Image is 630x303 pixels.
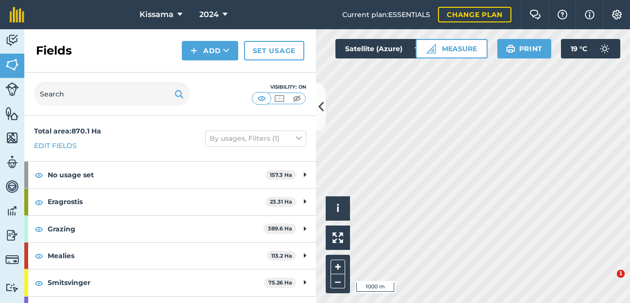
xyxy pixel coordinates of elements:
span: i [336,202,339,214]
img: fieldmargin Logo [10,7,24,22]
img: svg+xml;base64,PHN2ZyB4bWxucz0iaHR0cDovL3d3dy53My5vcmcvMjAwMC9zdmciIHdpZHRoPSIxOCIgaGVpZ2h0PSIyNC... [35,196,43,208]
span: Kissama [140,9,174,20]
img: svg+xml;base64,PD94bWwgdmVyc2lvbj0iMS4wIiBlbmNvZGluZz0idXRmLTgiPz4KPCEtLSBHZW5lcmF0b3I6IEFkb2JlIE... [5,283,19,292]
img: svg+xml;base64,PD94bWwgdmVyc2lvbj0iMS4wIiBlbmNvZGluZz0idXRmLTgiPz4KPCEtLSBHZW5lcmF0b3I6IEFkb2JlIE... [5,204,19,218]
img: Ruler icon [426,44,436,54]
img: svg+xml;base64,PHN2ZyB4bWxucz0iaHR0cDovL3d3dy53My5vcmcvMjAwMC9zdmciIHdpZHRoPSIxOSIgaGVpZ2h0PSIyNC... [506,43,515,55]
img: svg+xml;base64,PHN2ZyB4bWxucz0iaHR0cDovL3d3dy53My5vcmcvMjAwMC9zdmciIHdpZHRoPSIxOCIgaGVpZ2h0PSIyNC... [35,169,43,181]
img: A cog icon [611,10,623,19]
h2: Fields [36,43,72,58]
span: 19 ° C [571,39,587,58]
img: svg+xml;base64,PHN2ZyB4bWxucz0iaHR0cDovL3d3dy53My5vcmcvMjAwMC9zdmciIHdpZHRoPSI1MCIgaGVpZ2h0PSI0MC... [273,94,285,103]
div: Grazing389.6 Ha [24,216,316,242]
div: Eragrostis23.31 Ha [24,189,316,215]
img: svg+xml;base64,PHN2ZyB4bWxucz0iaHR0cDovL3d3dy53My5vcmcvMjAwMC9zdmciIHdpZHRoPSI1NiIgaGVpZ2h0PSI2MC... [5,106,19,121]
button: – [331,274,345,288]
button: By usages, Filters (1) [205,131,306,146]
img: svg+xml;base64,PHN2ZyB4bWxucz0iaHR0cDovL3d3dy53My5vcmcvMjAwMC9zdmciIHdpZHRoPSI1MCIgaGVpZ2h0PSI0MC... [256,94,268,103]
img: svg+xml;base64,PHN2ZyB4bWxucz0iaHR0cDovL3d3dy53My5vcmcvMjAwMC9zdmciIHdpZHRoPSIxNCIgaGVpZ2h0PSIyNC... [191,45,197,57]
a: Change plan [438,7,511,22]
img: svg+xml;base64,PHN2ZyB4bWxucz0iaHR0cDovL3d3dy53My5vcmcvMjAwMC9zdmciIHdpZHRoPSI1NiIgaGVpZ2h0PSI2MC... [5,57,19,72]
span: 1 [617,270,625,278]
strong: 157.3 Ha [270,171,292,178]
img: svg+xml;base64,PD94bWwgdmVyc2lvbj0iMS4wIiBlbmNvZGluZz0idXRmLTgiPz4KPCEtLSBHZW5lcmF0b3I6IEFkb2JlIE... [5,253,19,266]
div: Smitsvinger75.26 Ha [24,269,316,296]
img: svg+xml;base64,PD94bWwgdmVyc2lvbj0iMS4wIiBlbmNvZGluZz0idXRmLTgiPz4KPCEtLSBHZW5lcmF0b3I6IEFkb2JlIE... [5,155,19,170]
img: Four arrows, one pointing top left, one top right, one bottom right and the last bottom left [332,232,343,243]
img: svg+xml;base64,PHN2ZyB4bWxucz0iaHR0cDovL3d3dy53My5vcmcvMjAwMC9zdmciIHdpZHRoPSIxOCIgaGVpZ2h0PSIyNC... [35,250,43,262]
iframe: Intercom live chat [597,270,620,293]
img: svg+xml;base64,PHN2ZyB4bWxucz0iaHR0cDovL3d3dy53My5vcmcvMjAwMC9zdmciIHdpZHRoPSIxOCIgaGVpZ2h0PSIyNC... [35,277,43,289]
img: svg+xml;base64,PD94bWwgdmVyc2lvbj0iMS4wIiBlbmNvZGluZz0idXRmLTgiPz4KPCEtLSBHZW5lcmF0b3I6IEFkb2JlIE... [5,33,19,48]
a: Edit fields [34,140,77,151]
div: Visibility: On [252,83,306,91]
button: Satellite (Azure) [335,39,429,58]
img: svg+xml;base64,PD94bWwgdmVyc2lvbj0iMS4wIiBlbmNvZGluZz0idXRmLTgiPz4KPCEtLSBHZW5lcmF0b3I6IEFkb2JlIE... [5,228,19,243]
button: i [326,196,350,221]
strong: Total area : 870.1 Ha [34,127,101,135]
div: Mealies113.2 Ha [24,243,316,269]
img: svg+xml;base64,PHN2ZyB4bWxucz0iaHR0cDovL3d3dy53My5vcmcvMjAwMC9zdmciIHdpZHRoPSI1NiIgaGVpZ2h0PSI2MC... [5,131,19,145]
button: Print [497,39,552,58]
img: svg+xml;base64,PD94bWwgdmVyc2lvbj0iMS4wIiBlbmNvZGluZz0idXRmLTgiPz4KPCEtLSBHZW5lcmF0b3I6IEFkb2JlIE... [595,39,614,58]
img: svg+xml;base64,PHN2ZyB4bWxucz0iaHR0cDovL3d3dy53My5vcmcvMjAwMC9zdmciIHdpZHRoPSIxOCIgaGVpZ2h0PSIyNC... [35,223,43,235]
button: Add [182,41,238,60]
div: No usage set157.3 Ha [24,162,316,188]
strong: 389.6 Ha [268,225,292,232]
img: svg+xml;base64,PHN2ZyB4bWxucz0iaHR0cDovL3d3dy53My5vcmcvMjAwMC9zdmciIHdpZHRoPSIxNyIgaGVpZ2h0PSIxNy... [585,9,595,20]
strong: Mealies [48,243,267,269]
strong: Smitsvinger [48,269,264,296]
img: A question mark icon [557,10,568,19]
span: 2024 [199,9,219,20]
img: Two speech bubbles overlapping with the left bubble in the forefront [529,10,541,19]
a: Set usage [244,41,304,60]
strong: No usage set [48,162,265,188]
button: + [331,260,345,274]
button: Measure [416,39,488,58]
img: svg+xml;base64,PD94bWwgdmVyc2lvbj0iMS4wIiBlbmNvZGluZz0idXRmLTgiPz4KPCEtLSBHZW5lcmF0b3I6IEFkb2JlIE... [5,82,19,96]
input: Search [34,82,190,106]
img: svg+xml;base64,PD94bWwgdmVyc2lvbj0iMS4wIiBlbmNvZGluZz0idXRmLTgiPz4KPCEtLSBHZW5lcmF0b3I6IEFkb2JlIE... [5,179,19,194]
button: 19 °C [561,39,620,58]
strong: 75.26 Ha [268,279,292,286]
img: svg+xml;base64,PHN2ZyB4bWxucz0iaHR0cDovL3d3dy53My5vcmcvMjAwMC9zdmciIHdpZHRoPSIxOSIgaGVpZ2h0PSIyNC... [175,88,184,100]
strong: 23.31 Ha [270,198,292,205]
strong: 113.2 Ha [271,252,292,259]
strong: Eragrostis [48,189,265,215]
strong: Grazing [48,216,263,242]
img: svg+xml;base64,PHN2ZyB4bWxucz0iaHR0cDovL3d3dy53My5vcmcvMjAwMC9zdmciIHdpZHRoPSI1MCIgaGVpZ2h0PSI0MC... [291,94,303,103]
span: Current plan : ESSENTIALS [342,9,430,20]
